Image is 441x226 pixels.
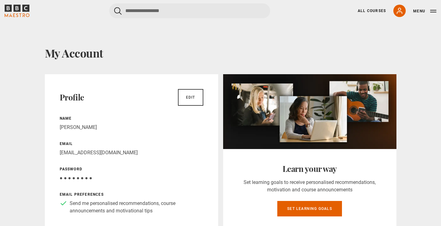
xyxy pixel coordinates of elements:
p: Email [60,141,203,147]
p: [PERSON_NAME] [60,124,203,131]
p: Set learning goals to receive personalised recommendations, motivation and course announcements [238,179,382,194]
p: Password [60,166,203,172]
span: ● ● ● ● ● ● ● ● [60,175,92,181]
a: Edit [178,89,203,106]
a: All Courses [358,8,386,14]
p: Email preferences [60,192,203,197]
input: Search [109,3,270,18]
h1: My Account [45,46,396,59]
a: Set learning goals [277,201,342,216]
p: Name [60,116,203,121]
button: Toggle navigation [413,8,436,14]
h2: Learn your way [238,164,382,174]
h2: Profile [60,92,84,102]
p: [EMAIL_ADDRESS][DOMAIN_NAME] [60,149,203,156]
button: Submit the search query [114,7,122,15]
p: Send me personalised recommendations, course announcements and motivational tips [70,200,203,215]
svg: BBC Maestro [5,5,29,17]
